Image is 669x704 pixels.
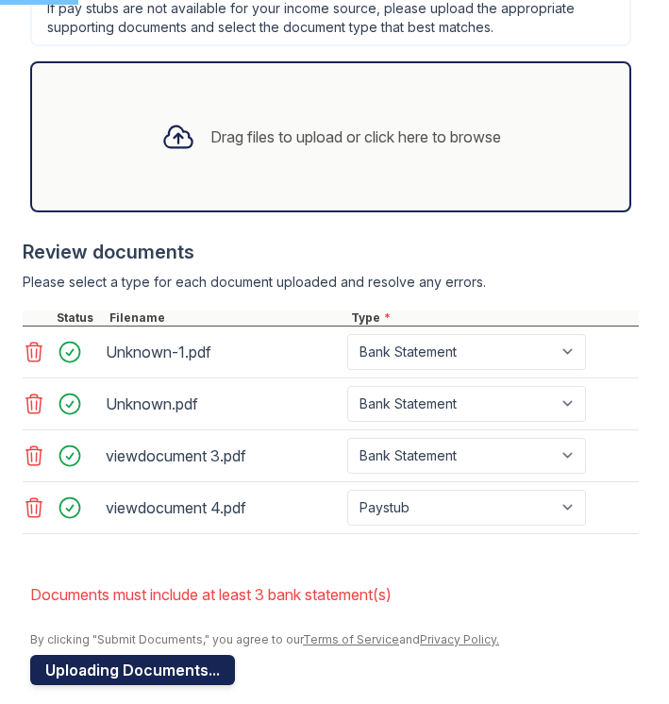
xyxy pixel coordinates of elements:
div: Please select a type for each document uploaded and resolve any errors. [23,273,639,292]
div: Type [347,310,639,326]
div: Unknown-1.pdf [106,337,340,367]
a: Privacy Policy. [420,632,499,646]
div: Unknown.pdf [106,389,340,419]
div: viewdocument 4.pdf [106,493,340,523]
button: Uploading Documents... [30,655,235,685]
div: Filename [106,310,347,326]
a: Terms of Service [303,632,399,646]
div: By clicking "Submit Documents," you agree to our and [30,632,639,647]
div: Status [53,310,106,326]
div: Drag files to upload or click here to browse [210,126,501,148]
div: Review documents [23,239,639,265]
li: Documents must include at least 3 bank statement(s) [30,576,639,613]
div: viewdocument 3.pdf [106,441,340,471]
